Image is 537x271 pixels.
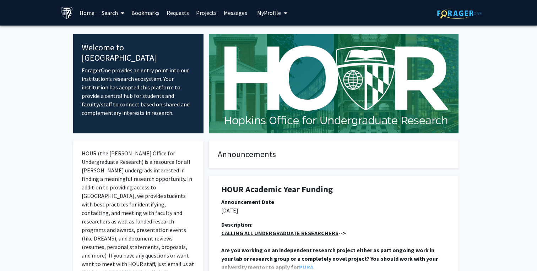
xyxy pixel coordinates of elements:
img: Johns Hopkins University Logo [61,7,73,19]
a: Search [98,0,128,25]
p: ForagerOne provides an entry point into our institution’s research ecosystem. Your institution ha... [82,66,195,117]
a: Messages [220,0,251,25]
img: Cover Image [209,34,459,133]
h1: HOUR Academic Year Funding [221,184,446,195]
a: PURA [299,264,313,271]
a: Bookmarks [128,0,163,25]
strong: Are you working on an independent research project either as part ongoing work in your lab or res... [221,247,439,271]
div: Description: [221,220,446,229]
p: [DATE] [221,206,446,215]
a: Requests [163,0,192,25]
strong: --> [221,229,346,237]
div: Announcement Date [221,198,446,206]
a: Home [76,0,98,25]
h4: Announcements [218,149,450,160]
iframe: Chat [5,239,30,266]
u: CALLING ALL UNDERGRADUATE RESEARCHERS [221,229,338,237]
h4: Welcome to [GEOGRAPHIC_DATA] [82,43,195,63]
a: Projects [192,0,220,25]
img: ForagerOne Logo [437,8,482,19]
span: My Profile [257,9,281,16]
